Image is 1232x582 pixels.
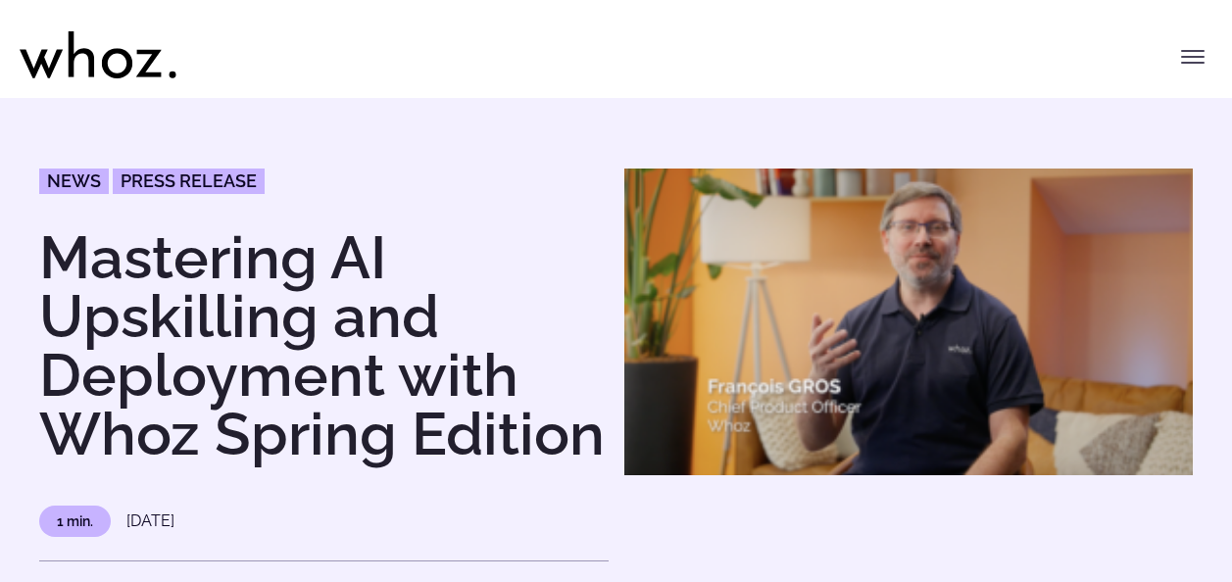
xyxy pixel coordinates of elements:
span: News [47,172,101,190]
time: [DATE] [126,511,174,530]
button: Toggle menu [1173,37,1212,76]
span: Press Release [121,172,257,190]
h1: Mastering AI Upskilling and Deployment with Whoz Spring Edition [39,228,609,463]
p: 1 min. [39,506,111,537]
